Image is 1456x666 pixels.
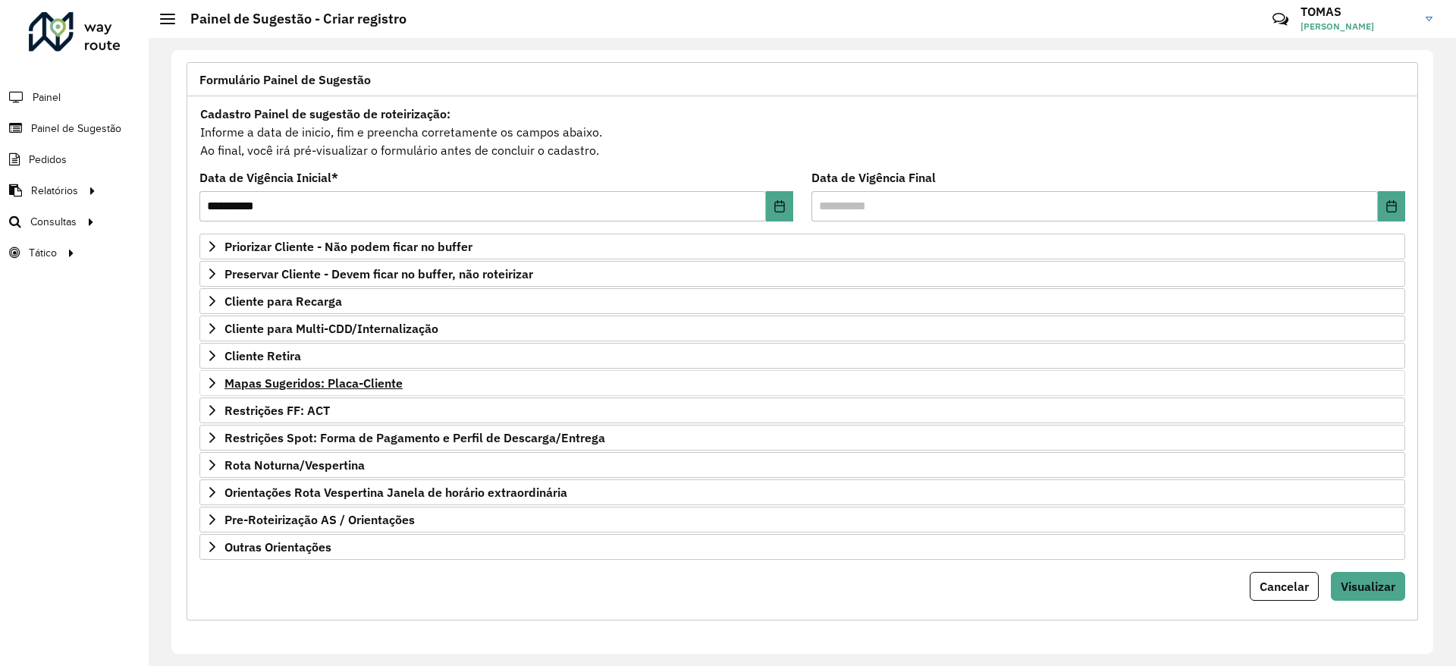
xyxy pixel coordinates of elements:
[811,168,936,187] label: Data de Vigência Final
[199,507,1405,532] a: Pre-Roteirização AS / Orientações
[1250,572,1319,601] button: Cancelar
[1331,572,1405,601] button: Visualizar
[224,295,342,307] span: Cliente para Recarga
[224,459,365,471] span: Rota Noturna/Vespertina
[200,106,450,121] strong: Cadastro Painel de sugestão de roteirização:
[30,214,77,230] span: Consultas
[31,121,121,137] span: Painel de Sugestão
[1264,3,1297,36] a: Contato Rápido
[224,404,330,416] span: Restrições FF: ACT
[1301,20,1414,33] span: [PERSON_NAME]
[199,479,1405,505] a: Orientações Rota Vespertina Janela de horário extraordinária
[224,432,605,444] span: Restrições Spot: Forma de Pagamento e Perfil de Descarga/Entrega
[224,377,403,389] span: Mapas Sugeridos: Placa-Cliente
[29,152,67,168] span: Pedidos
[199,168,338,187] label: Data de Vigência Inicial
[224,541,331,553] span: Outras Orientações
[29,245,57,261] span: Tático
[199,534,1405,560] a: Outras Orientações
[199,397,1405,423] a: Restrições FF: ACT
[224,486,567,498] span: Orientações Rota Vespertina Janela de horário extraordinária
[199,452,1405,478] a: Rota Noturna/Vespertina
[1260,579,1309,594] span: Cancelar
[224,514,415,526] span: Pre-Roteirização AS / Orientações
[224,350,301,362] span: Cliente Retira
[199,425,1405,451] a: Restrições Spot: Forma de Pagamento e Perfil de Descarga/Entrega
[31,183,78,199] span: Relatórios
[199,74,371,86] span: Formulário Painel de Sugestão
[1378,191,1405,221] button: Choose Date
[199,104,1405,160] div: Informe a data de inicio, fim e preencha corretamente os campos abaixo. Ao final, você irá pré-vi...
[1341,579,1395,594] span: Visualizar
[766,191,793,221] button: Choose Date
[199,261,1405,287] a: Preservar Cliente - Devem ficar no buffer, não roteirizar
[1301,5,1414,19] h3: TOMAS
[224,268,533,280] span: Preservar Cliente - Devem ficar no buffer, não roteirizar
[199,370,1405,396] a: Mapas Sugeridos: Placa-Cliente
[199,316,1405,341] a: Cliente para Multi-CDD/Internalização
[33,90,61,105] span: Painel
[199,343,1405,369] a: Cliente Retira
[199,288,1405,314] a: Cliente para Recarga
[224,322,438,335] span: Cliente para Multi-CDD/Internalização
[224,240,472,253] span: Priorizar Cliente - Não podem ficar no buffer
[175,11,406,27] h2: Painel de Sugestão - Criar registro
[199,234,1405,259] a: Priorizar Cliente - Não podem ficar no buffer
